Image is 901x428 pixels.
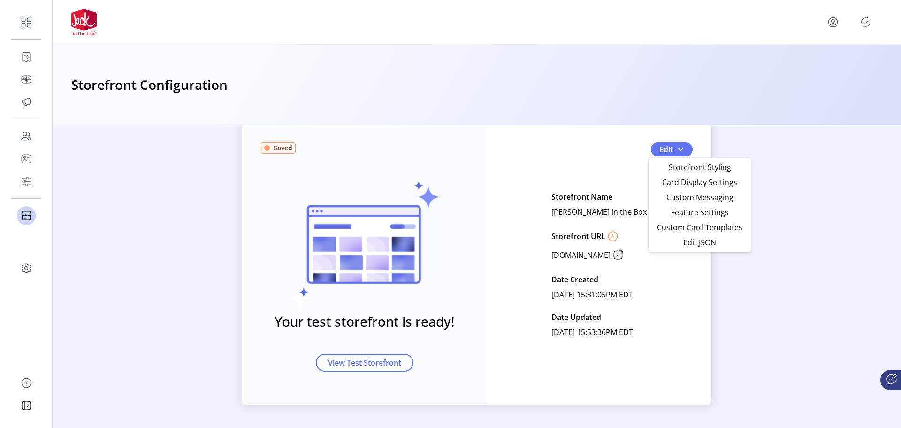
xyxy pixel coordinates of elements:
[274,143,292,153] span: Saved
[650,220,749,235] li: Custom Card Templates
[551,272,598,287] p: Date Created
[551,231,605,242] p: Storefront URL
[656,194,743,201] span: Custom Messaging
[656,163,743,171] span: Storefront Styling
[551,325,633,340] p: [DATE] 15:53:36PM EDT
[71,9,97,35] img: logo
[650,190,749,205] li: Custom Messaging
[656,224,743,231] span: Custom Card Templates
[650,175,749,190] li: Card Display Settings
[551,287,633,302] p: [DATE] 15:31:05PM EDT
[551,189,612,204] p: Storefront Name
[551,204,647,219] p: [PERSON_NAME] in the Box
[275,311,455,331] h3: Your test storefront is ready!
[71,75,228,95] h3: Storefront Configuration
[651,142,693,156] button: Edit
[650,235,749,250] li: Edit JSON
[858,15,873,30] button: Publisher Panel
[656,209,743,216] span: Feature Settings
[656,179,743,186] span: Card Display Settings
[650,205,749,220] li: Feature Settings
[551,310,601,325] p: Date Updated
[659,144,673,155] span: Edit
[316,354,413,372] button: View Test Storefront
[825,15,840,30] button: menu
[328,357,401,368] span: View Test Storefront
[650,160,749,175] li: Storefront Styling
[656,239,743,246] span: Edit JSON
[551,249,611,261] p: [DOMAIN_NAME]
